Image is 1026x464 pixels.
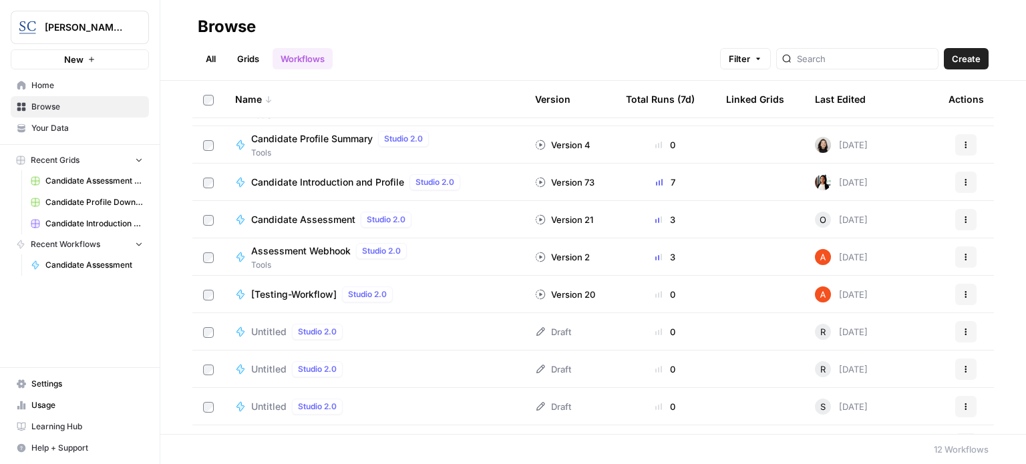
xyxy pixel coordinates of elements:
[251,176,404,189] span: Candidate Introduction and Profile
[815,286,868,302] div: [DATE]
[31,378,143,390] span: Settings
[15,15,39,39] img: Stanton Chase Nashville Logo
[31,79,143,91] span: Home
[626,288,705,301] div: 0
[31,442,143,454] span: Help + Support
[815,137,831,153] img: t5ef5oef8zpw1w4g2xghobes91mw
[11,11,149,44] button: Workspace: Stanton Chase Nashville
[535,213,593,226] div: Version 21
[820,400,826,413] span: S
[298,363,337,375] span: Studio 2.0
[720,48,771,69] button: Filter
[45,218,143,230] span: Candidate Introduction Download Sheet
[626,325,705,338] div: 0
[11,234,149,254] button: Recent Workflows
[25,192,149,213] a: Candidate Profile Download Sheet
[251,325,287,338] span: Untitled
[535,363,571,376] div: Draft
[535,138,590,152] div: Version 4
[362,245,401,257] span: Studio 2.0
[235,81,514,118] div: Name
[820,213,826,226] span: O
[45,175,143,187] span: Candidate Assessment Download Sheet
[729,52,750,65] span: Filter
[45,196,143,208] span: Candidate Profile Download Sheet
[367,214,405,226] span: Studio 2.0
[198,16,256,37] div: Browse
[535,81,570,118] div: Version
[820,325,826,338] span: R
[31,122,143,134] span: Your Data
[251,132,373,146] span: Candidate Profile Summary
[251,213,355,226] span: Candidate Assessment
[815,137,868,153] div: [DATE]
[626,176,705,189] div: 7
[229,48,267,69] a: Grids
[251,288,337,301] span: [Testing-Workflow]
[815,81,866,118] div: Last Edited
[815,249,831,265] img: cje7zb9ux0f2nqyv5qqgv3u0jxek
[415,176,454,188] span: Studio 2.0
[298,401,337,413] span: Studio 2.0
[535,400,571,413] div: Draft
[11,395,149,416] a: Usage
[45,21,126,34] span: [PERSON_NAME] [GEOGRAPHIC_DATA]
[626,81,695,118] div: Total Runs (7d)
[815,361,868,377] div: [DATE]
[31,154,79,166] span: Recent Grids
[251,400,287,413] span: Untitled
[11,437,149,459] button: Help + Support
[815,174,868,190] div: [DATE]
[815,324,868,340] div: [DATE]
[11,96,149,118] a: Browse
[45,259,143,271] span: Candidate Assessment
[64,53,83,66] span: New
[25,213,149,234] a: Candidate Introduction Download Sheet
[251,259,412,271] span: Tools
[11,373,149,395] a: Settings
[820,363,826,376] span: R
[251,147,434,159] span: Tools
[31,101,143,113] span: Browse
[11,49,149,69] button: New
[235,361,514,377] a: UntitledStudio 2.0
[726,81,784,118] div: Linked Grids
[815,212,868,228] div: [DATE]
[235,324,514,340] a: UntitledStudio 2.0
[815,399,868,415] div: [DATE]
[535,176,594,189] div: Version 73
[198,48,224,69] a: All
[626,400,705,413] div: 0
[952,52,981,65] span: Create
[535,325,571,338] div: Draft
[235,131,514,159] a: Candidate Profile SummaryStudio 2.0Tools
[535,250,590,264] div: Version 2
[235,174,514,190] a: Candidate Introduction and ProfileStudio 2.0
[235,243,514,271] a: Assessment WebhookStudio 2.0Tools
[944,48,989,69] button: Create
[626,138,705,152] div: 0
[384,133,423,145] span: Studio 2.0
[273,48,333,69] a: Workflows
[11,416,149,437] a: Learning Hub
[797,52,932,65] input: Search
[949,81,984,118] div: Actions
[348,288,387,300] span: Studio 2.0
[11,118,149,139] a: Your Data
[815,286,831,302] img: cje7zb9ux0f2nqyv5qqgv3u0jxek
[31,238,100,250] span: Recent Workflows
[626,363,705,376] div: 0
[251,244,351,258] span: Assessment Webhook
[11,75,149,96] a: Home
[535,288,595,301] div: Version 20
[298,326,337,338] span: Studio 2.0
[235,212,514,228] a: Candidate AssessmentStudio 2.0
[11,150,149,170] button: Recent Grids
[815,249,868,265] div: [DATE]
[815,174,831,190] img: xqjo96fmx1yk2e67jao8cdkou4un
[251,363,287,376] span: Untitled
[235,286,514,302] a: [Testing-Workflow]Studio 2.0
[934,443,989,456] div: 12 Workflows
[31,421,143,433] span: Learning Hub
[235,399,514,415] a: UntitledStudio 2.0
